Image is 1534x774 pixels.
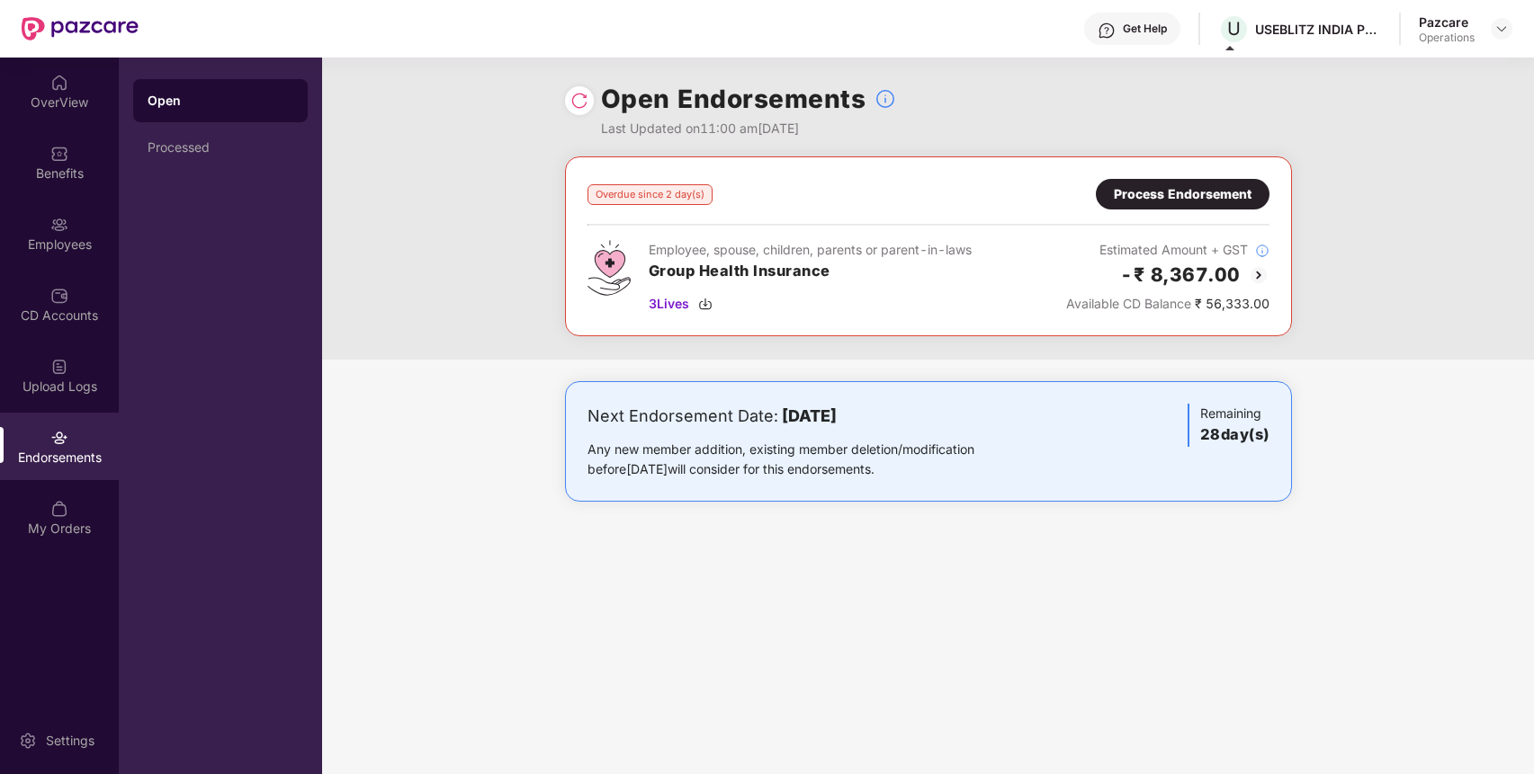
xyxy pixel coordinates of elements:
[1114,184,1251,204] div: Process Endorsement
[1123,22,1167,36] div: Get Help
[1255,244,1269,258] img: svg+xml;base64,PHN2ZyBpZD0iSW5mb18tXzMyeDMyIiBkYXRhLW5hbWU9IkluZm8gLSAzMngzMiIgeG1sbnM9Imh0dHA6Ly...
[148,92,293,110] div: Open
[570,92,588,110] img: svg+xml;base64,PHN2ZyBpZD0iUmVsb2FkLTMyeDMyIiB4bWxucz0iaHR0cDovL3d3dy53My5vcmcvMjAwMC9zdmciIHdpZH...
[1227,18,1241,40] span: U
[588,240,631,296] img: svg+xml;base64,PHN2ZyB4bWxucz0iaHR0cDovL3d3dy53My5vcmcvMjAwMC9zdmciIHdpZHRoPSI0Ny43MTQiIGhlaWdodD...
[649,260,972,283] h3: Group Health Insurance
[1066,240,1269,260] div: Estimated Amount + GST
[1098,22,1116,40] img: svg+xml;base64,PHN2ZyBpZD0iSGVscC0zMngzMiIgeG1sbnM9Imh0dHA6Ly93d3cudzMub3JnLzIwMDAvc3ZnIiB3aWR0aD...
[1255,21,1381,38] div: USEBLITZ INDIA PRIVATE LIMITED
[588,440,1031,479] div: Any new member addition, existing member deletion/modification before [DATE] will consider for th...
[601,79,866,119] h1: Open Endorsements
[1200,423,1269,447] h3: 28 day(s)
[1419,13,1475,31] div: Pazcare
[1066,296,1191,311] span: Available CD Balance
[50,287,68,305] img: svg+xml;base64,PHN2ZyBpZD0iQ0RfQWNjb3VudHMiIGRhdGEtbmFtZT0iQ0QgQWNjb3VudHMiIHhtbG5zPSJodHRwOi8vd3...
[22,17,139,40] img: New Pazcare Logo
[1494,22,1509,36] img: svg+xml;base64,PHN2ZyBpZD0iRHJvcGRvd24tMzJ4MzIiIHhtbG5zPSJodHRwOi8vd3d3LnczLm9yZy8yMDAwL3N2ZyIgd2...
[649,294,689,314] span: 3 Lives
[1120,260,1241,289] h2: -₹ 8,367.00
[649,240,972,260] div: Employee, spouse, children, parents or parent-in-laws
[698,297,713,311] img: svg+xml;base64,PHN2ZyBpZD0iRG93bmxvYWQtMzJ4MzIiIHhtbG5zPSJodHRwOi8vd3d3LnczLm9yZy8yMDAwL3N2ZyIgd2...
[1248,264,1269,286] img: svg+xml;base64,PHN2ZyBpZD0iQmFjay0yMHgyMCIgeG1sbnM9Imh0dHA6Ly93d3cudzMub3JnLzIwMDAvc3ZnIiB3aWR0aD...
[1066,294,1269,314] div: ₹ 56,333.00
[50,74,68,92] img: svg+xml;base64,PHN2ZyBpZD0iSG9tZSIgeG1sbnM9Imh0dHA6Ly93d3cudzMub3JnLzIwMDAvc3ZnIiB3aWR0aD0iMjAiIG...
[601,119,897,138] div: Last Updated on 11:00 am[DATE]
[19,732,37,750] img: svg+xml;base64,PHN2ZyBpZD0iU2V0dGluZy0yMHgyMCIgeG1sbnM9Imh0dHA6Ly93d3cudzMub3JnLzIwMDAvc3ZnIiB3aW...
[1419,31,1475,45] div: Operations
[40,732,100,750] div: Settings
[50,145,68,163] img: svg+xml;base64,PHN2ZyBpZD0iQmVuZWZpdHMiIHhtbG5zPSJodHRwOi8vd3d3LnczLm9yZy8yMDAwL3N2ZyIgd2lkdGg9Ij...
[875,88,896,110] img: svg+xml;base64,PHN2ZyBpZD0iSW5mb18tXzMyeDMyIiBkYXRhLW5hbWU9IkluZm8gLSAzMngzMiIgeG1sbnM9Imh0dHA6Ly...
[782,406,837,425] b: [DATE]
[588,404,1031,429] div: Next Endorsement Date:
[50,358,68,376] img: svg+xml;base64,PHN2ZyBpZD0iVXBsb2FkX0xvZ3MiIGRhdGEtbmFtZT0iVXBsb2FkIExvZ3MiIHhtbG5zPSJodHRwOi8vd3...
[50,500,68,518] img: svg+xml;base64,PHN2ZyBpZD0iTXlfT3JkZXJzIiBkYXRhLW5hbWU9Ik15IE9yZGVycyIgeG1sbnM9Imh0dHA6Ly93d3cudz...
[148,140,293,155] div: Processed
[50,429,68,447] img: svg+xml;base64,PHN2ZyBpZD0iRW5kb3JzZW1lbnRzIiB4bWxucz0iaHR0cDovL3d3dy53My5vcmcvMjAwMC9zdmciIHdpZH...
[1188,404,1269,447] div: Remaining
[50,216,68,234] img: svg+xml;base64,PHN2ZyBpZD0iRW1wbG95ZWVzIiB4bWxucz0iaHR0cDovL3d3dy53My5vcmcvMjAwMC9zdmciIHdpZHRoPS...
[588,184,713,205] div: Overdue since 2 day(s)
